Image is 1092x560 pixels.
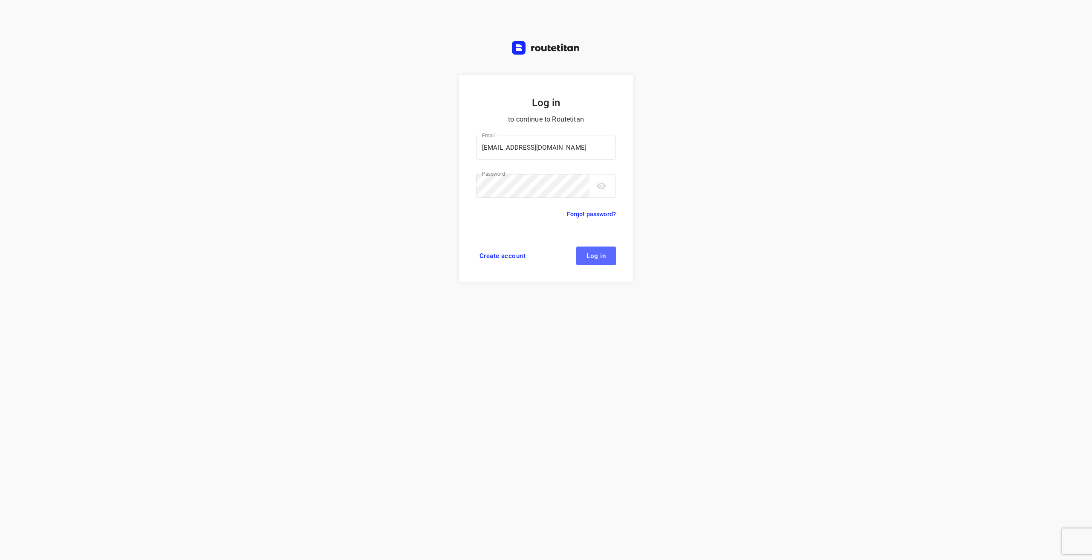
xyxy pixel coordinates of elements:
a: Create account [476,247,529,265]
a: Routetitan [512,41,580,57]
h5: Log in [476,96,616,110]
button: toggle password visibility [593,177,610,194]
span: Log in [587,252,606,259]
a: Forgot password? [567,209,616,219]
p: to continue to Routetitan [476,113,616,125]
span: Create account [479,252,526,259]
img: Routetitan [512,41,580,55]
button: Log in [576,247,616,265]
